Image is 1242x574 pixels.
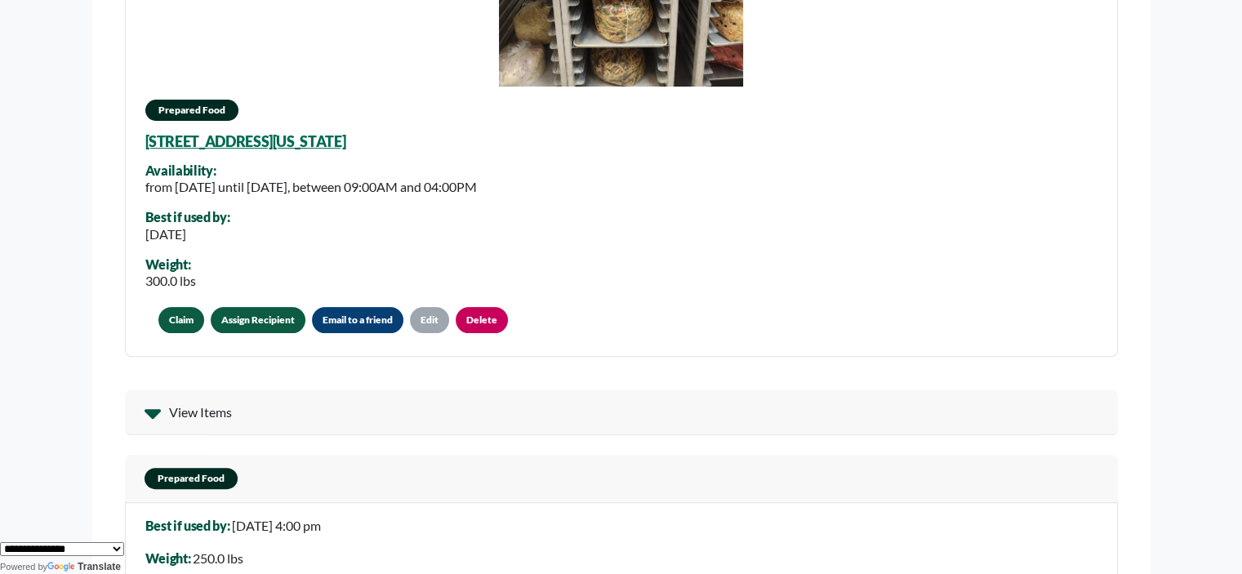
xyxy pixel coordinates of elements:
span: View Items [169,403,232,422]
div: Best if used by: [145,210,230,225]
a: Prepared Food [125,455,1118,502]
a: Assign Recipient [211,307,305,333]
div: Availability: [145,163,477,178]
img: Google Translate [47,562,78,573]
a: Edit [410,307,449,333]
div: Weight: [145,257,196,272]
span: Best if used by: [145,518,230,533]
a: [STREET_ADDRESS][US_STATE] [145,132,346,150]
a: Translate [47,561,121,572]
span: [DATE] 4:00 pm [232,518,321,533]
button: Claim [158,307,204,333]
a: Delete [456,307,508,333]
span: Prepared Food [145,100,238,121]
div: 300.0 lbs [145,271,196,291]
button: Email to a friend [312,307,403,333]
span: Prepared Food [145,468,238,489]
div: [DATE] [145,225,230,244]
div: from [DATE] until [DATE], between 09:00AM and 04:00PM [145,177,477,197]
